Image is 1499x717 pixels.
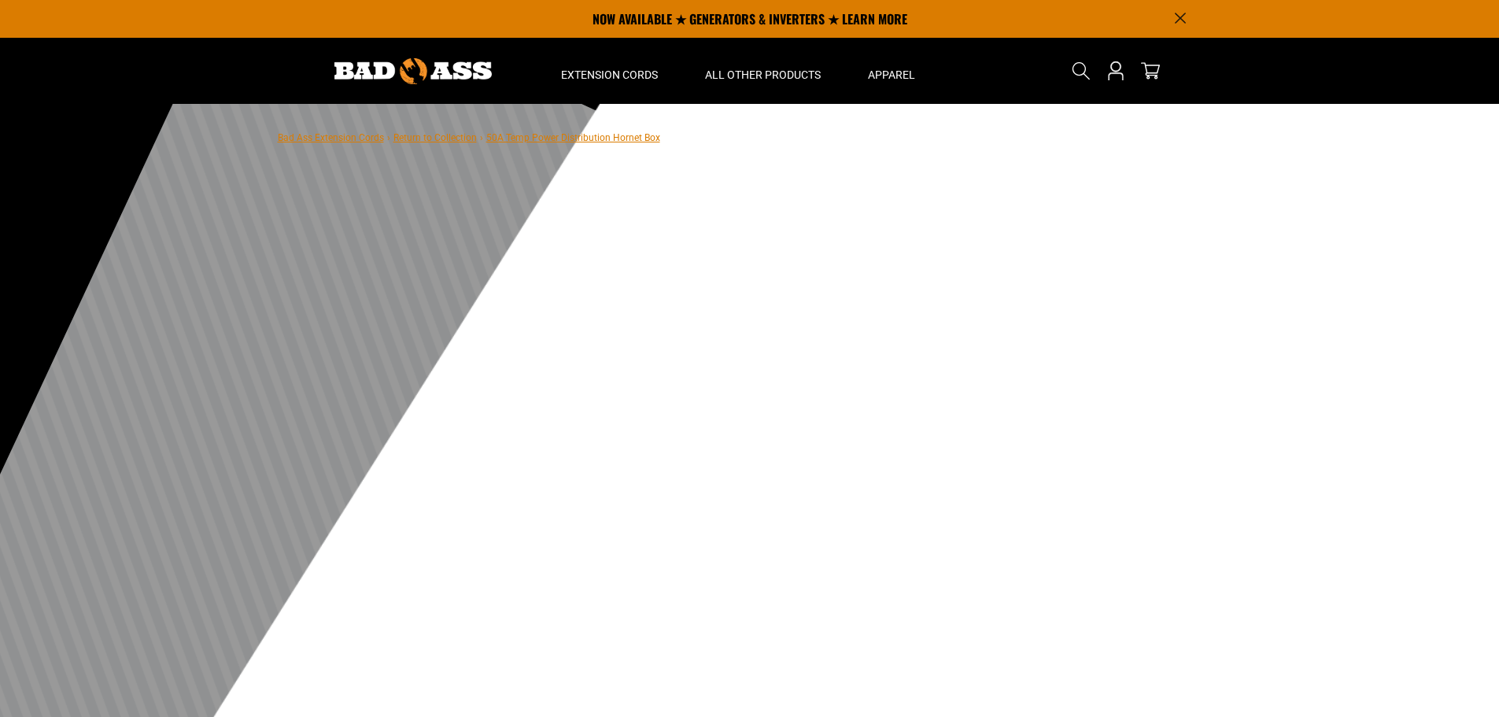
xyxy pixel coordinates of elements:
[844,38,939,104] summary: Apparel
[334,58,492,84] img: Bad Ass Extension Cords
[486,132,660,143] span: 50A Temp Power Distribution Hornet Box
[561,68,658,82] span: Extension Cords
[705,68,821,82] span: All Other Products
[537,38,681,104] summary: Extension Cords
[387,132,390,143] span: ›
[681,38,844,104] summary: All Other Products
[393,132,477,143] a: Return to Collection
[1069,58,1094,83] summary: Search
[868,68,915,82] span: Apparel
[278,132,384,143] a: Bad Ass Extension Cords
[480,132,483,143] span: ›
[278,128,660,146] nav: breadcrumbs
